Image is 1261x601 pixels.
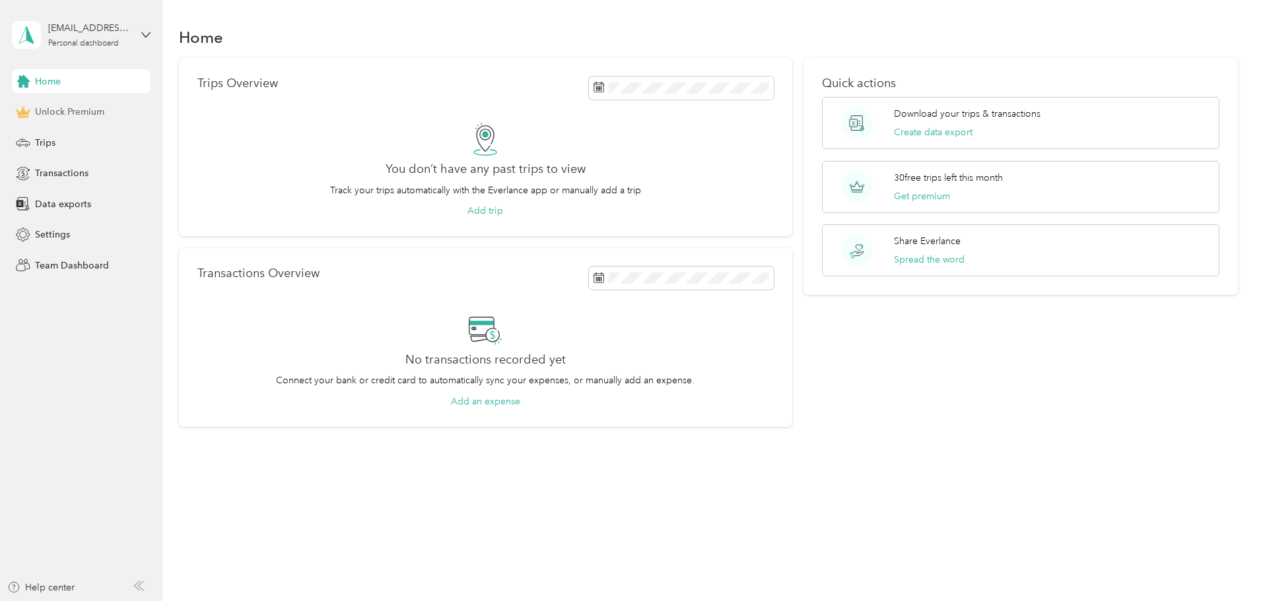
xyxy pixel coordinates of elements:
span: Data exports [35,197,91,211]
button: Add trip [467,204,503,218]
p: Trips Overview [197,77,278,90]
p: Connect your bank or credit card to automatically sync your expenses, or manually add an expense. [276,373,695,387]
button: Create data export [894,125,972,139]
span: Trips [35,136,55,150]
h2: No transactions recorded yet [405,353,566,367]
div: [EMAIL_ADDRESS][DOMAIN_NAME] [48,21,131,35]
span: Settings [35,228,70,241]
button: Get premium [894,189,950,203]
h1: Home [179,30,223,44]
div: Personal dashboard [48,40,119,47]
button: Add an expense [451,395,520,408]
iframe: Everlance-gr Chat Button Frame [1187,527,1261,601]
button: Help center [7,581,75,594]
p: Quick actions [822,77,1219,90]
p: Share Everlance [894,234,961,248]
span: Transactions [35,166,88,180]
p: Download your trips & transactions [894,107,1040,121]
span: Unlock Premium [35,105,104,119]
p: 30 free trips left this month [894,171,1003,185]
span: Home [35,75,61,88]
h2: You don’t have any past trips to view [386,162,586,176]
p: Track your trips automatically with the Everlance app or manually add a trip [330,183,641,197]
button: Spread the word [894,253,965,267]
span: Team Dashboard [35,259,109,272]
p: Transactions Overview [197,267,320,280]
